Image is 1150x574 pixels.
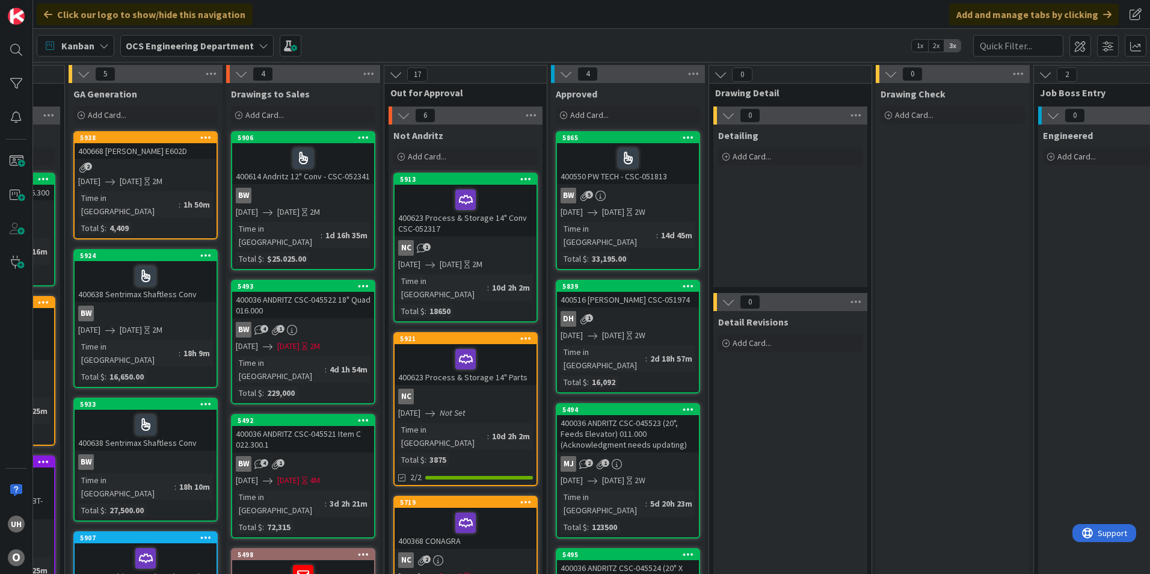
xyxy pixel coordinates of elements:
div: 4M [310,474,320,487]
span: 6 [415,108,435,123]
div: O [8,549,25,566]
span: : [425,304,426,318]
div: $25.025.00 [264,252,309,265]
span: [DATE] [561,206,583,218]
div: Time in [GEOGRAPHIC_DATA] [398,423,487,449]
div: 2W [635,206,645,218]
div: NC [398,240,414,256]
span: [DATE] [120,175,142,188]
div: 5933 [80,400,217,409]
span: : [587,375,589,389]
span: 4 [253,67,273,81]
div: 5913 [395,174,537,185]
div: Total $ [236,520,262,534]
div: Time in [GEOGRAPHIC_DATA] [236,490,325,517]
div: BW [557,188,699,203]
div: 5492 [232,415,374,426]
div: 229,000 [264,386,298,400]
span: : [179,347,180,360]
div: 5865 [557,132,699,143]
div: 5913 [400,175,537,184]
span: : [262,252,264,265]
span: [DATE] [398,407,420,419]
div: Time in [GEOGRAPHIC_DATA] [561,490,645,517]
div: 5906 [232,132,374,143]
span: [DATE] [78,175,100,188]
span: 0 [902,67,923,81]
div: 3875 [426,453,449,466]
div: 5865 [562,134,699,142]
span: 1 [423,243,431,251]
div: 5839400516 [PERSON_NAME] CSC-051974 [557,281,699,307]
div: Time in [GEOGRAPHIC_DATA] [236,222,321,248]
div: 5d 20h 23m [647,497,695,510]
div: 14d 45m [658,229,695,242]
span: Detail Revisions [718,316,789,328]
div: BW [561,188,576,203]
div: 18650 [426,304,454,318]
span: Add Card... [88,110,126,120]
span: 0 [740,295,760,309]
div: Total $ [78,221,105,235]
span: 0 [740,108,760,123]
span: : [487,281,489,294]
div: Click our logo to show/hide this navigation [37,4,253,25]
div: NC [395,552,537,568]
span: [DATE] [78,324,100,336]
span: 2 [585,459,593,467]
div: BW [232,188,374,203]
div: 2M [152,175,162,188]
div: 400638 Sentrimax Shaftless Conv [75,410,217,451]
span: Add Card... [570,110,609,120]
div: MJ [557,456,699,472]
span: [DATE] [236,474,258,487]
div: 5494 [562,406,699,414]
span: : [425,453,426,466]
span: Add Card... [1057,151,1096,162]
div: 1d 16h 35m [322,229,371,242]
div: 5906 [238,134,374,142]
span: [DATE] [602,206,624,218]
span: [DATE] [236,206,258,218]
div: 5498 [238,551,374,559]
div: BW [236,322,251,338]
div: 16,650.00 [106,370,147,383]
span: [DATE] [602,474,624,487]
span: Drawing Check [881,88,946,100]
div: BW [236,188,251,203]
div: 2W [635,474,645,487]
div: 5495 [557,549,699,560]
div: Time in [GEOGRAPHIC_DATA] [398,274,487,301]
div: 5924 [75,250,217,261]
span: Kanban [61,39,94,53]
div: NC [395,389,537,404]
div: 4,409 [106,221,132,235]
span: [DATE] [398,258,420,271]
span: Engineered [1043,129,1093,141]
div: 5938 [80,134,217,142]
span: [DATE] [277,206,300,218]
div: 10d 2h 2m [489,281,533,294]
div: 400368 CONAGRA [395,508,537,549]
div: 18h 9m [180,347,213,360]
div: 5494400036 ANDRITZ CSC-045523 (20", Feeds Elevator) 011.000 (Acknowledgment needs updating) [557,404,699,452]
span: 2 [423,555,431,563]
div: 10d 2h 2m [489,430,533,443]
div: 5906400614 Andritz 12" Conv - CSC-052341 [232,132,374,184]
div: 2W [635,329,645,342]
span: 1 [585,314,593,322]
span: 1x [912,40,928,52]
input: Quick Filter... [973,35,1063,57]
span: Drawing Detail [715,87,856,99]
span: Approved [556,88,597,100]
div: 5938 [75,132,217,143]
div: 2M [310,340,320,353]
div: Total $ [78,504,105,517]
div: 3d 2h 21m [327,497,371,510]
div: 5719400368 CONAGRA [395,497,537,549]
span: : [179,198,180,211]
span: : [487,430,489,443]
span: : [587,520,589,534]
img: Visit kanbanzone.com [8,8,25,25]
div: 5493400036 ANDRITZ CSC-045522 18" Quad 016.000 [232,281,374,318]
